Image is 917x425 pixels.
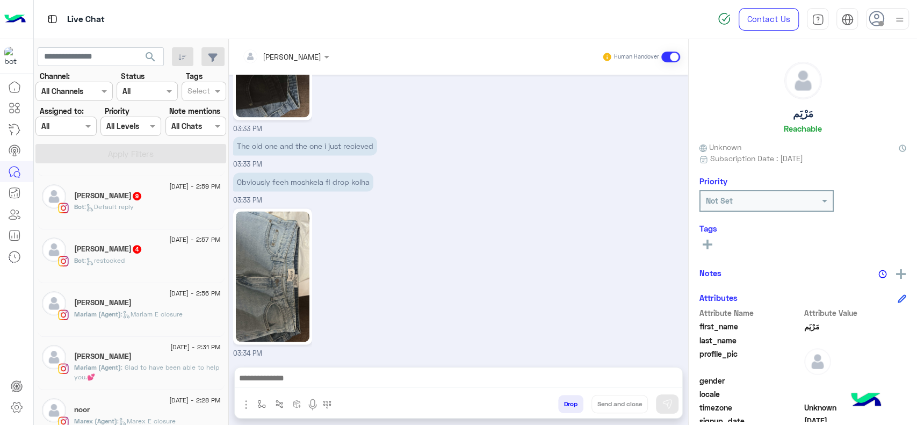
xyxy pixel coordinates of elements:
img: send message [662,399,673,409]
img: spinner [718,12,731,25]
span: last_name [699,335,802,346]
a: tab [807,8,828,31]
img: defaultAdmin.png [42,237,66,262]
button: select flow [253,395,271,413]
h5: مَرْيَم [793,107,813,120]
span: [DATE] - 2:56 PM [169,289,220,298]
h6: Priority [699,176,727,186]
span: Marex (Agent) [74,417,117,425]
img: Instagram [58,256,69,266]
h6: Tags [699,224,906,233]
p: 13/8/2025, 3:33 PM [233,172,373,191]
span: Attribute Name [699,307,802,319]
span: : restocked [84,256,125,264]
span: 03:34 PM [233,349,262,357]
h5: noor [74,405,90,414]
span: null [804,375,907,386]
img: Logo [4,8,26,31]
h5: Maya Mohab [74,244,142,254]
img: Instagram [58,203,69,213]
img: send voice note [306,398,319,411]
img: add [896,269,906,279]
span: 9 [133,192,141,200]
img: 317874714732967 [4,47,24,66]
span: gender [699,375,802,386]
button: create order [288,395,306,413]
span: 03:33 PM [233,125,262,133]
span: Mariam (Agent) [74,363,121,371]
img: create order [293,400,301,408]
img: Instagram [58,363,69,374]
span: first_name [699,321,802,332]
button: Trigger scenario [271,395,288,413]
label: Status [121,70,145,82]
img: defaultAdmin.png [804,348,831,375]
button: search [138,47,164,70]
h6: Attributes [699,293,738,302]
img: tab [46,12,59,26]
h6: Notes [699,268,721,278]
img: notes [878,270,887,278]
label: Channel: [40,70,70,82]
img: profile [893,13,906,26]
span: Unknown [804,402,907,413]
div: Select [186,85,210,99]
span: 4 [133,245,141,254]
p: 13/8/2025, 3:33 PM [233,136,377,155]
button: Drop [558,395,583,413]
img: hulul-logo.png [847,382,885,420]
span: [DATE] - 2:57 PM [169,235,220,244]
button: Send and close [591,395,648,413]
img: defaultAdmin.png [785,62,821,99]
label: Priority [105,105,129,117]
img: defaultAdmin.png [42,291,66,315]
span: : Mariam E closure [121,310,183,318]
span: Bot [74,203,84,211]
h5: Riwa Jaffal [74,352,132,361]
label: Tags [186,70,203,82]
span: locale [699,388,802,400]
span: timezone [699,402,802,413]
img: Instagram [58,309,69,320]
img: Trigger scenario [275,400,284,408]
span: 03:33 PM [233,196,262,204]
h6: Reachable [784,124,822,133]
label: Note mentions [169,105,220,117]
img: send attachment [240,398,252,411]
label: Assigned to: [40,105,84,117]
span: [DATE] - 2:28 PM [169,395,220,405]
span: Subscription Date : [DATE] [710,153,803,164]
img: tab [812,13,824,26]
small: Human Handover [614,53,659,61]
img: defaultAdmin.png [42,345,66,369]
span: Glad to have been able to help you.💕 [74,363,219,381]
img: defaultAdmin.png [42,184,66,208]
span: null [804,388,907,400]
span: Unknown [699,141,741,153]
span: [DATE] - 2:31 PM [170,342,220,352]
button: Apply Filters [35,144,226,163]
img: make a call [323,400,331,409]
h5: Lojayne Mohsen [74,191,142,200]
span: : Marex E closure [117,417,176,425]
img: defaultAdmin.png [42,398,66,422]
span: 03:33 PM [233,160,262,168]
span: Bot [74,256,84,264]
span: Mariam (Agent) [74,310,121,318]
span: search [144,51,157,63]
span: : Default reply [84,203,134,211]
img: tab [841,13,854,26]
span: Attribute Value [804,307,907,319]
h5: Haneen Ashraf [74,298,132,307]
span: [DATE] - 2:59 PM [169,182,220,191]
span: profile_pic [699,348,802,373]
img: select flow [257,400,266,408]
p: Live Chat [67,12,105,27]
a: Contact Us [739,8,799,31]
span: مَرْيَم [804,321,907,332]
